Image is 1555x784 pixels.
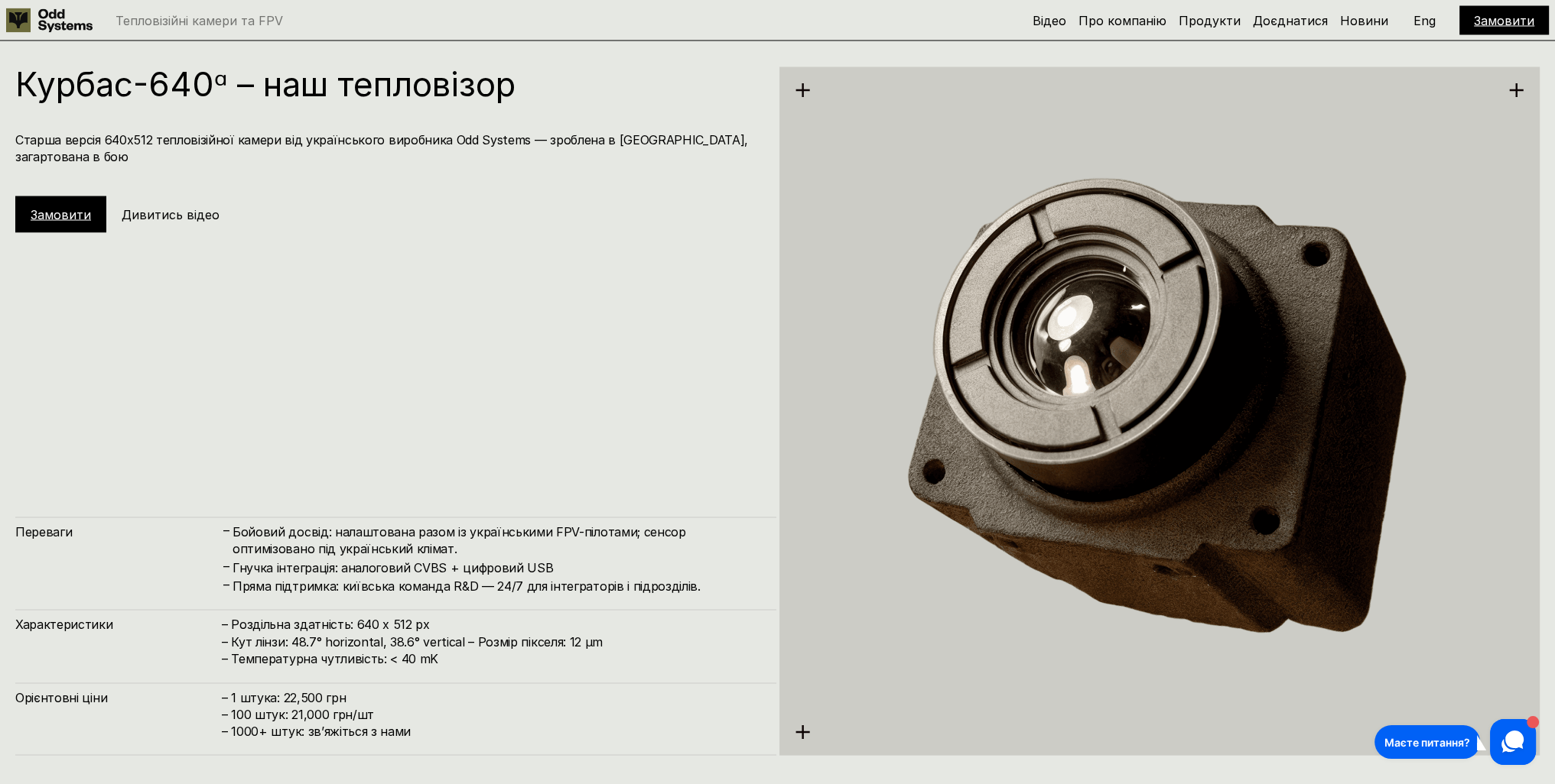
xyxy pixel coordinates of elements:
span: – ⁠1000+ штук: звʼяжіться з нами [222,724,411,739]
h4: – 1 штука: 22,500 грн – 100 штук: 21,000 грн/шт [222,689,761,740]
h4: – [223,577,229,594]
h4: Гнучка інтеграція: аналоговий CVBS + цифровий USB [233,559,761,576]
h4: Переваги [15,523,222,540]
a: Відео [1033,13,1066,28]
a: Замовити [1474,13,1534,28]
h1: Курбас-640ᵅ – наш тепловізор [15,67,761,101]
h4: Орієнтовні ціни [15,689,222,706]
h5: Дивитись відео [122,206,220,223]
h4: – [223,523,229,539]
h4: Бойовий досвід: налаштована разом із українськими FPV-пілотами; сенсор оптимізовано під українськ... [233,523,761,558]
p: Тепловізійні камери та FPV [115,15,283,27]
h4: – Роздільна здатність: 640 x 512 px – Кут лінзи: 48.7° horizontal, 38.6° vertical – Розмір піксел... [222,616,761,667]
h4: Пряма підтримка: київська команда R&D — 24/7 для інтеграторів і підрозділів. [233,578,761,594]
a: Доєднатися [1253,13,1328,28]
p: Eng [1413,15,1436,27]
iframe: HelpCrunch [1371,715,1540,769]
h4: Характеристики [15,616,222,633]
a: Продукти [1179,13,1241,28]
a: Замовити [31,207,91,222]
a: Новини [1340,13,1388,28]
h4: Старша версія 640х512 тепловізійної камери від українського виробника Odd Systems — зроблена в [G... [15,131,761,166]
a: Про компанію [1078,13,1166,28]
h4: – [223,558,229,575]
